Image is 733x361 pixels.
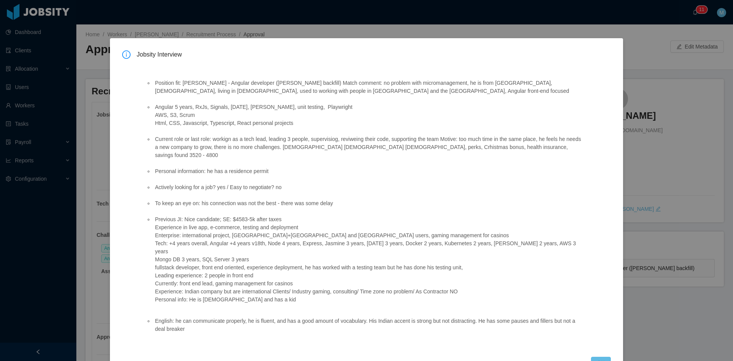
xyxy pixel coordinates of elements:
[122,50,131,59] i: icon: info-circle
[153,79,582,95] li: Position fit: [PERSON_NAME] - Angular developer ([PERSON_NAME] backfill) Match comment: no proble...
[153,135,582,159] li: Current role or last role: workign as a tech lead, leading 3 people, supervisiog, reviweing their...
[153,183,582,191] li: Actively looking for a job? yes / Easy to negotiate? no
[137,50,611,59] span: Jobsity Interview
[153,317,582,333] li: English: he can communicate properly, he is fluent, and has a good amount of vocabulary. His Indi...
[153,167,582,175] li: Personal information: he has a residence permit
[153,199,582,207] li: To keep an eye on: his connection was not the best - there was some delay
[153,103,582,127] li: Angular 5 years, RxJs, Signals, [DATE], [PERSON_NAME], unit testing, Playwright AWS, S3, Scrum Ht...
[153,215,582,304] li: Previous JI: Nice candidate; SE: $4583-5k after taxes Experience in live app, e-commerce, testing...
